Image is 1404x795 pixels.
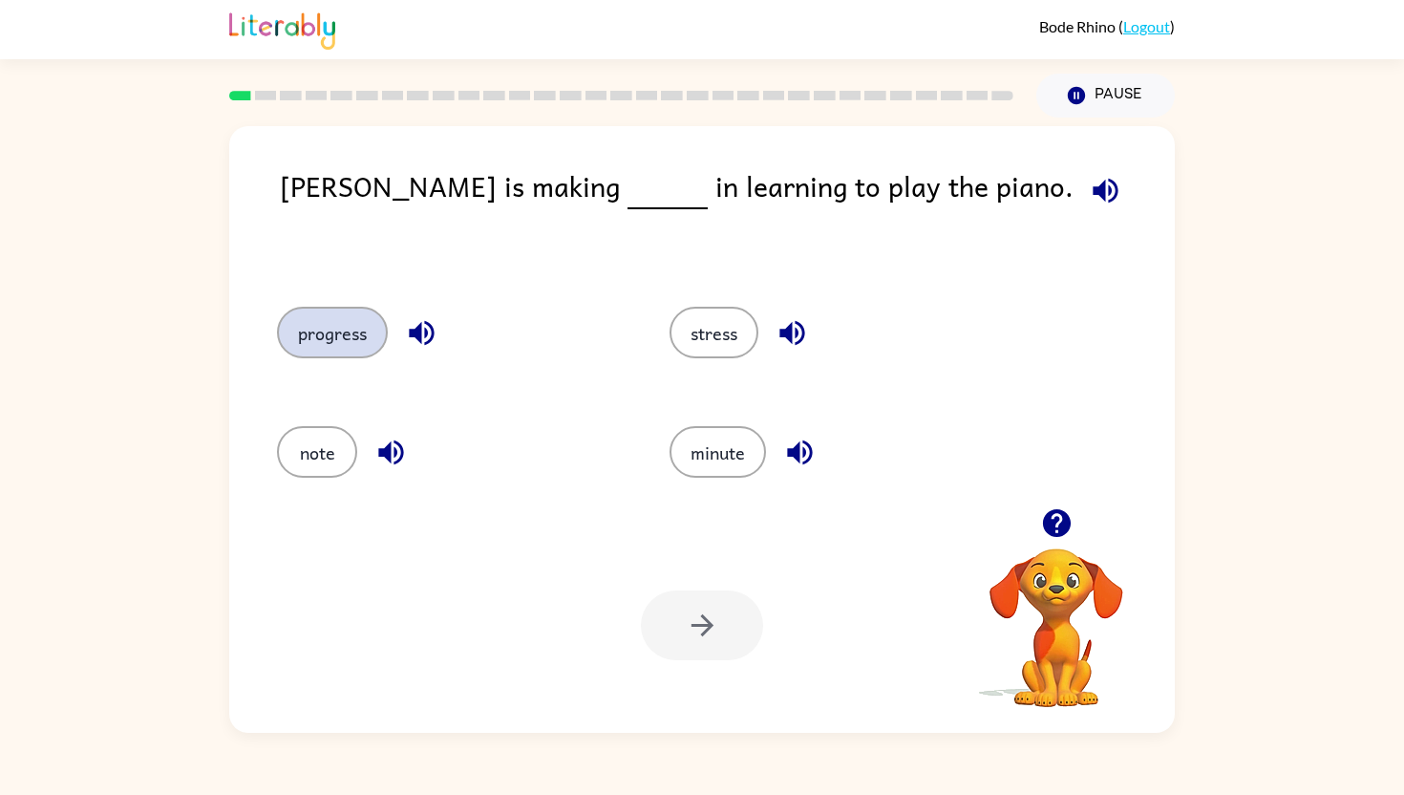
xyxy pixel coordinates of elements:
span: Bode Rhino [1039,17,1118,35]
button: minute [670,426,766,478]
div: [PERSON_NAME] is making in learning to play the piano. [280,164,1175,269]
button: Pause [1036,74,1175,118]
img: Literably [229,8,335,50]
button: stress [670,307,758,358]
video: Your browser must support playing .mp4 files to use Literably. Please try using another browser. [961,519,1152,710]
button: progress [277,307,388,358]
button: note [277,426,357,478]
a: Logout [1123,17,1170,35]
div: ( ) [1039,17,1175,35]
